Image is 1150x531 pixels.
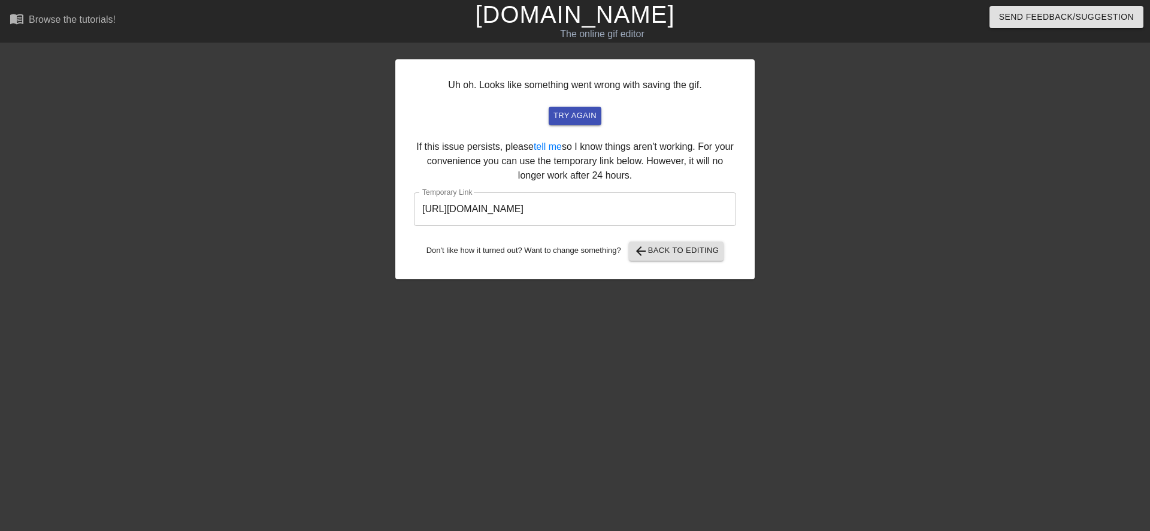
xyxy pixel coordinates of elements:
[29,14,116,25] div: Browse the tutorials!
[553,109,597,123] span: try again
[999,10,1134,25] span: Send Feedback/Suggestion
[414,192,736,226] input: bare
[389,27,815,41] div: The online gif editor
[629,242,724,261] button: Back to Editing
[534,141,562,152] a: tell me
[549,107,601,125] button: try again
[10,11,116,30] a: Browse the tutorials!
[634,244,648,258] span: arrow_back
[634,244,719,258] span: Back to Editing
[989,6,1143,28] button: Send Feedback/Suggestion
[414,242,736,261] div: Don't like how it turned out? Want to change something?
[395,59,755,279] div: Uh oh. Looks like something went wrong with saving the gif. If this issue persists, please so I k...
[10,11,24,26] span: menu_book
[475,1,674,28] a: [DOMAIN_NAME]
